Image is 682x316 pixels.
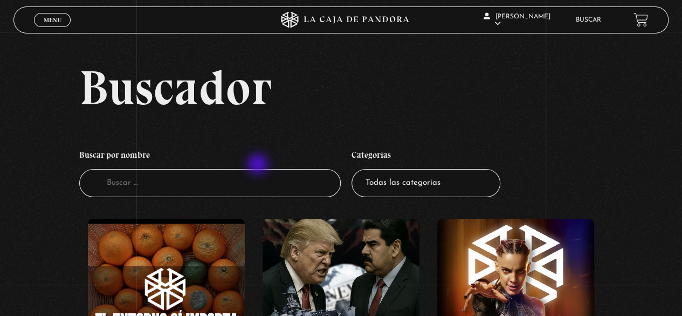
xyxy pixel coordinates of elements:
[352,144,500,169] h4: Categorías
[633,12,648,27] a: View your shopping cart
[79,144,341,169] h4: Buscar por nombre
[79,63,669,112] h2: Buscador
[44,17,61,23] span: Menu
[484,14,550,27] span: [PERSON_NAME]
[40,25,65,33] span: Cerrar
[576,17,601,23] a: Buscar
